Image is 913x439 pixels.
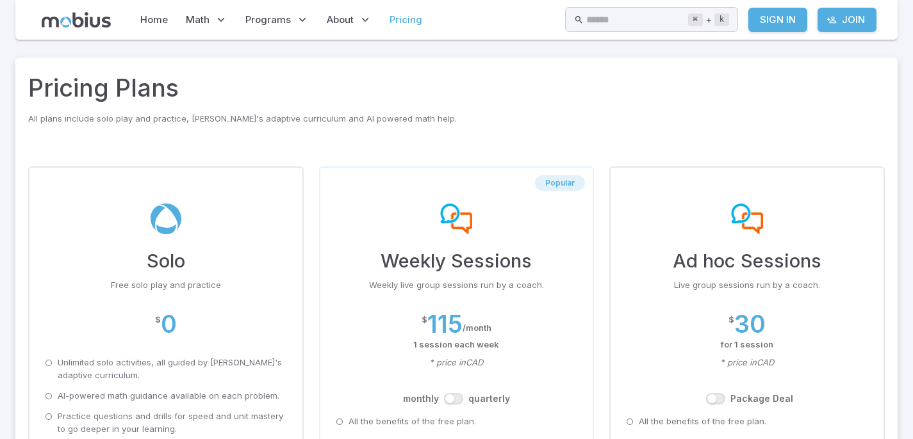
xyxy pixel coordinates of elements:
div: + [688,12,729,28]
a: Join [818,8,876,32]
a: Home [136,5,172,35]
kbd: k [714,13,729,26]
h3: Ad hoc Sessions [626,247,868,275]
p: $ [155,314,161,326]
p: All plans include solo play and practice, [PERSON_NAME]'s adaptive curriculum and AI powered math... [28,113,885,125]
span: Math [186,13,210,27]
label: Package Deal [730,392,793,405]
p: Weekly live group sessions run by a coach. [336,279,578,292]
img: solo-plan-img [150,204,182,234]
p: * price in CAD [336,356,578,369]
span: About [327,13,354,27]
span: Popular [535,178,585,188]
img: ad-hoc sessions-plan-img [731,204,763,234]
p: AI-powered math guidance available on each problem. [58,390,279,403]
label: quarterly [468,392,510,405]
p: Unlimited solo activities, all guided by [PERSON_NAME]'s adaptive curriculum. [58,356,287,382]
kbd: ⌘ [688,13,703,26]
h2: Pricing Plans [28,70,885,106]
p: All the benefits of the free plan. [349,415,476,428]
a: Sign In [748,8,807,32]
h2: 115 [427,310,463,338]
p: for 1 session [626,339,868,351]
p: Live group sessions run by a coach. [626,279,868,292]
span: Programs [245,13,291,27]
h3: Weekly Sessions [336,247,578,275]
p: 1 session each week [336,339,578,351]
p: $ [422,314,427,326]
a: Pricing [386,5,426,35]
h2: 30 [734,310,766,338]
p: / month [463,322,491,335]
h2: 0 [161,310,177,338]
img: weekly-sessions-plan-img [440,204,472,234]
p: Practice questions and drills for speed and unit mastery to go deeper in your learning. [58,410,287,436]
p: All the benefits of the free plan. [639,415,766,428]
p: $ [728,314,734,326]
label: month ly [403,392,439,405]
h3: Solo [45,247,287,275]
p: Free solo play and practice [45,279,287,292]
p: * price in CAD [626,356,868,369]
